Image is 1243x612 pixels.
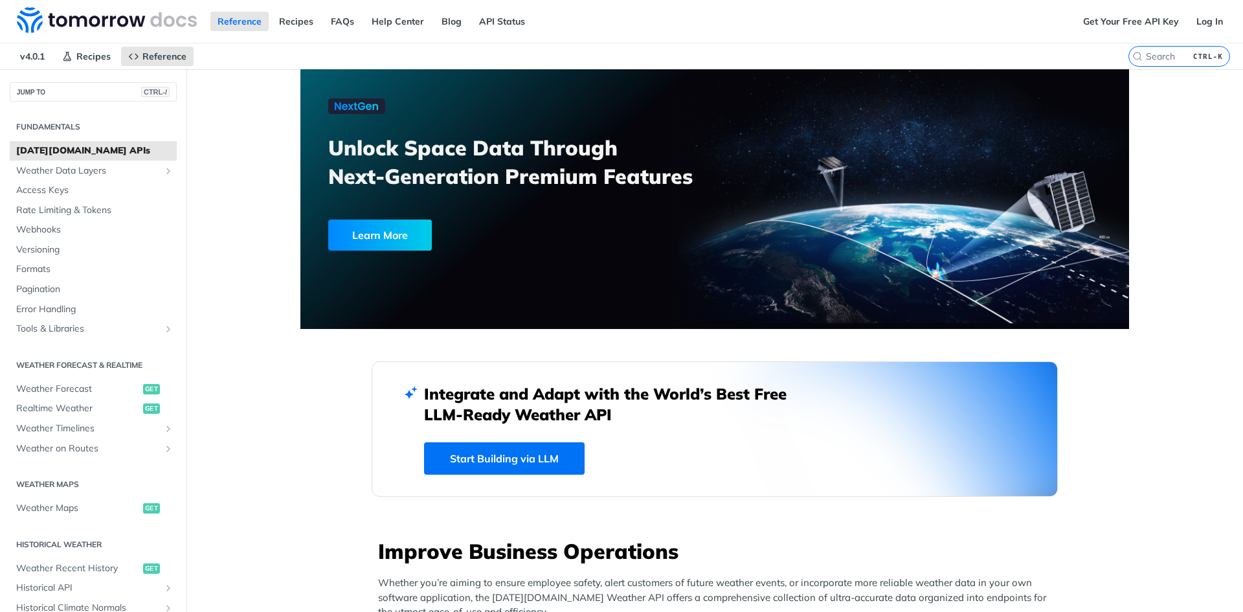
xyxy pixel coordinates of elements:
h3: Unlock Space Data Through Next-Generation Premium Features [328,133,729,190]
a: Weather Recent Historyget [10,559,177,578]
a: Get Your Free API Key [1076,12,1186,31]
a: Formats [10,260,177,279]
svg: Search [1132,51,1143,62]
a: Weather Forecastget [10,380,177,399]
a: [DATE][DOMAIN_NAME] APIs [10,141,177,161]
button: Show subpages for Tools & Libraries [163,324,174,334]
span: Pagination [16,283,174,296]
a: Reference [210,12,269,31]
a: Weather Mapsget [10,499,177,518]
span: Realtime Weather [16,402,140,415]
img: Tomorrow.io Weather API Docs [17,7,197,33]
a: Versioning [10,240,177,260]
span: Access Keys [16,184,174,197]
span: [DATE][DOMAIN_NAME] APIs [16,144,174,157]
a: Pagination [10,280,177,299]
h3: Improve Business Operations [378,537,1058,565]
span: get [143,403,160,414]
a: Learn More [328,220,649,251]
h2: Weather Forecast & realtime [10,359,177,371]
a: Tools & LibrariesShow subpages for Tools & Libraries [10,319,177,339]
a: Start Building via LLM [424,442,585,475]
span: Weather Data Layers [16,164,160,177]
h2: Fundamentals [10,121,177,133]
span: Formats [16,263,174,276]
a: Realtime Weatherget [10,399,177,418]
a: Recipes [272,12,320,31]
a: Blog [434,12,469,31]
span: get [143,384,160,394]
button: Show subpages for Weather on Routes [163,444,174,454]
span: Historical API [16,582,160,595]
h2: Historical Weather [10,539,177,550]
span: Recipes [76,51,111,62]
span: Weather Recent History [16,562,140,575]
a: Help Center [364,12,431,31]
a: Weather Data LayersShow subpages for Weather Data Layers [10,161,177,181]
span: Rate Limiting & Tokens [16,204,174,217]
span: Weather on Routes [16,442,160,455]
span: CTRL-/ [141,87,170,97]
span: Reference [142,51,186,62]
span: Tools & Libraries [16,323,160,335]
img: NextGen [328,98,385,114]
a: Webhooks [10,220,177,240]
kbd: CTRL-K [1190,50,1226,63]
h2: Integrate and Adapt with the World’s Best Free LLM-Ready Weather API [424,383,806,425]
span: v4.0.1 [13,47,52,66]
a: Rate Limiting & Tokens [10,201,177,220]
a: Access Keys [10,181,177,200]
button: Show subpages for Historical API [163,583,174,593]
a: API Status [472,12,532,31]
a: Reference [121,47,194,66]
div: Learn More [328,220,432,251]
span: get [143,563,160,574]
a: Weather TimelinesShow subpages for Weather Timelines [10,419,177,438]
button: Show subpages for Weather Data Layers [163,166,174,176]
a: Error Handling [10,300,177,319]
span: Error Handling [16,303,174,316]
span: Webhooks [16,223,174,236]
span: Weather Forecast [16,383,140,396]
a: Log In [1189,12,1230,31]
a: Historical APIShow subpages for Historical API [10,578,177,598]
span: Weather Timelines [16,422,160,435]
h2: Weather Maps [10,479,177,490]
button: JUMP TOCTRL-/ [10,82,177,102]
span: get [143,503,160,514]
a: Recipes [55,47,118,66]
a: Weather on RoutesShow subpages for Weather on Routes [10,439,177,459]
span: Weather Maps [16,502,140,515]
button: Show subpages for Weather Timelines [163,424,174,434]
span: Versioning [16,244,174,256]
a: FAQs [324,12,361,31]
